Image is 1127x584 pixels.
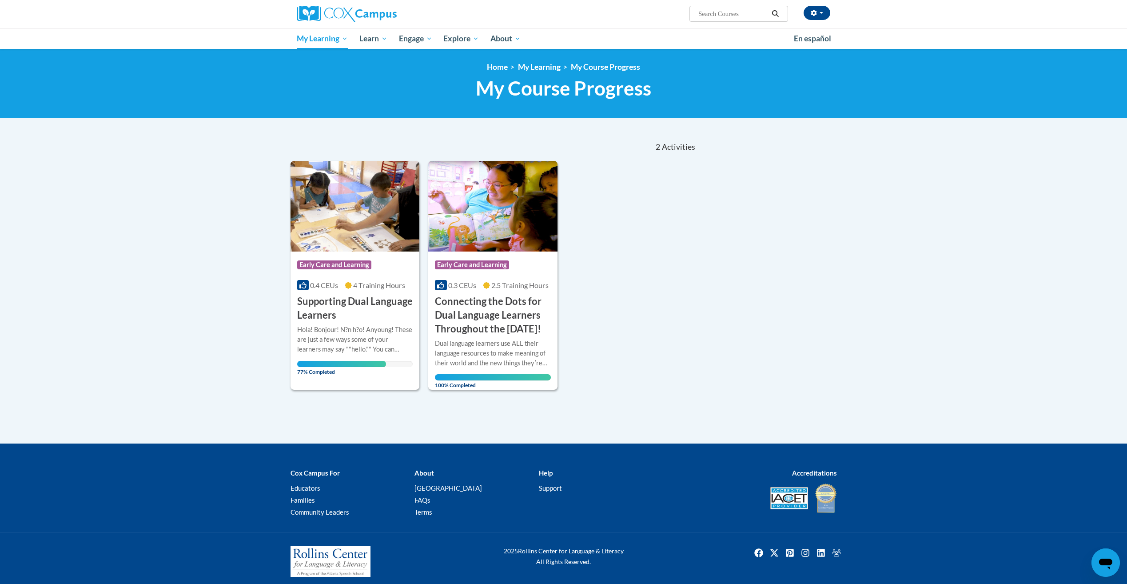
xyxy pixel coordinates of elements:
[291,508,349,516] a: Community Leaders
[438,28,485,49] a: Explore
[504,547,518,555] span: 2025
[297,6,466,22] a: Cox Campus
[435,260,509,269] span: Early Care and Learning
[393,28,438,49] a: Engage
[443,33,479,44] span: Explore
[788,29,837,48] a: En español
[297,325,413,354] div: Hola! Bonjour! N?n h?o! Anyoung! These are just a few ways some of your learners may say ""hello....
[435,374,551,380] div: Your progress
[798,546,812,560] a: Instagram
[487,62,508,72] a: Home
[414,469,434,477] b: About
[297,361,386,367] div: Your progress
[297,6,397,22] img: Cox Campus
[291,484,320,492] a: Educators
[485,28,526,49] a: About
[310,281,338,289] span: 0.4 CEUs
[435,374,551,388] span: 100% Completed
[539,469,553,477] b: Help
[354,28,393,49] a: Learn
[448,281,476,289] span: 0.3 CEUs
[794,34,831,43] span: En español
[291,161,420,252] img: Course Logo
[767,546,781,560] img: Twitter icon
[291,469,340,477] b: Cox Campus For
[491,281,549,289] span: 2.5 Training Hours
[297,33,348,44] span: My Learning
[297,361,386,375] span: 77% Completed
[435,295,551,336] h3: Connecting the Dots for Dual Language Learners Throughout the [DATE]!
[297,295,413,322] h3: Supporting Dual Language Learners
[428,161,558,252] img: Course Logo
[291,546,370,577] img: Rollins Center for Language & Literacy - A Program of the Atlanta Speech School
[783,546,797,560] img: Pinterest icon
[752,546,766,560] a: Facebook
[770,487,808,509] img: Accredited IACET® Provider
[539,484,562,492] a: Support
[297,260,371,269] span: Early Care and Learning
[435,339,551,368] div: Dual language learners use ALL their language resources to make meaning of their world and the ne...
[697,8,769,19] input: Search Courses
[291,496,315,504] a: Families
[829,546,844,560] img: Facebook group icon
[767,546,781,560] a: Twitter
[798,546,812,560] img: Instagram icon
[399,33,432,44] span: Engage
[359,33,387,44] span: Learn
[414,508,432,516] a: Terms
[815,483,837,514] img: IDA® Accredited
[662,142,695,152] span: Activities
[783,546,797,560] a: Pinterest
[291,161,420,390] a: Course LogoEarly Care and Learning0.4 CEUs4 Training Hours Supporting Dual Language LearnersHola!...
[752,546,766,560] img: Facebook icon
[804,6,830,20] button: Account Settings
[353,281,405,289] span: 4 Training Hours
[571,62,640,72] a: My Course Progress
[490,33,521,44] span: About
[656,142,660,152] span: 2
[284,28,844,49] div: Main menu
[518,62,561,72] a: My Learning
[291,28,354,49] a: My Learning
[769,8,782,19] button: Search
[428,161,558,390] a: Course LogoEarly Care and Learning0.3 CEUs2.5 Training Hours Connecting the Dots for Dual Languag...
[470,546,657,567] div: Rollins Center for Language & Literacy All Rights Reserved.
[814,546,828,560] img: LinkedIn icon
[414,496,430,504] a: FAQs
[414,484,482,492] a: [GEOGRAPHIC_DATA]
[476,76,651,100] span: My Course Progress
[1091,548,1120,577] iframe: Button to launch messaging window
[829,546,844,560] a: Facebook Group
[814,546,828,560] a: Linkedin
[792,469,837,477] b: Accreditations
